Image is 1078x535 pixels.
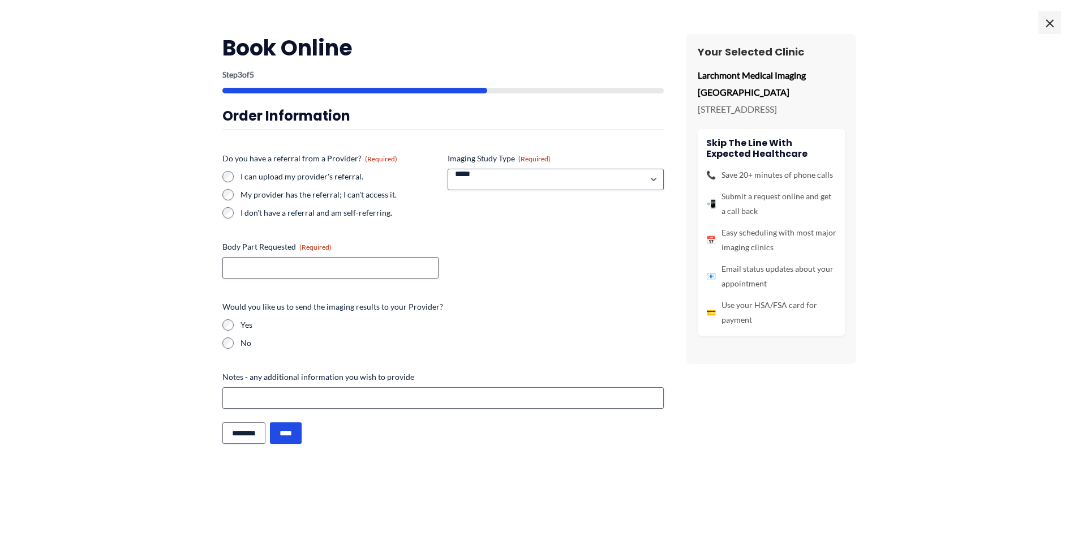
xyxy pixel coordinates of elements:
[240,189,439,200] label: My provider has the referral; I can't access it.
[698,45,845,58] h3: Your Selected Clinic
[706,196,716,211] span: 📲
[1038,11,1061,34] span: ×
[222,301,443,313] legend: Would you like us to send the imaging results to your Provider?
[222,71,664,79] p: Step of
[448,153,664,164] label: Imaging Study Type
[222,107,664,125] h3: Order Information
[706,298,836,327] li: Use your HSA/FSA card for payment
[706,138,836,159] h4: Skip the line with Expected Healthcare
[222,241,439,252] label: Body Part Requested
[240,319,664,331] label: Yes
[706,168,716,182] span: 📞
[240,171,439,182] label: I can upload my provider's referral.
[238,70,242,79] span: 3
[706,225,836,255] li: Easy scheduling with most major imaging clinics
[518,155,551,163] span: (Required)
[706,262,836,291] li: Email status updates about your appointment
[240,207,439,219] label: I don't have a referral and am self-referring.
[706,168,836,182] li: Save 20+ minutes of phone calls
[706,233,716,247] span: 📅
[222,34,664,62] h2: Book Online
[706,269,716,284] span: 📧
[698,101,845,118] p: [STREET_ADDRESS]
[698,67,845,100] p: Larchmont Medical Imaging [GEOGRAPHIC_DATA]
[299,243,332,251] span: (Required)
[706,189,836,219] li: Submit a request online and get a call back
[706,305,716,320] span: 💳
[240,337,664,349] label: No
[365,155,397,163] span: (Required)
[222,371,664,383] label: Notes - any additional information you wish to provide
[250,70,254,79] span: 5
[222,153,397,164] legend: Do you have a referral from a Provider?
